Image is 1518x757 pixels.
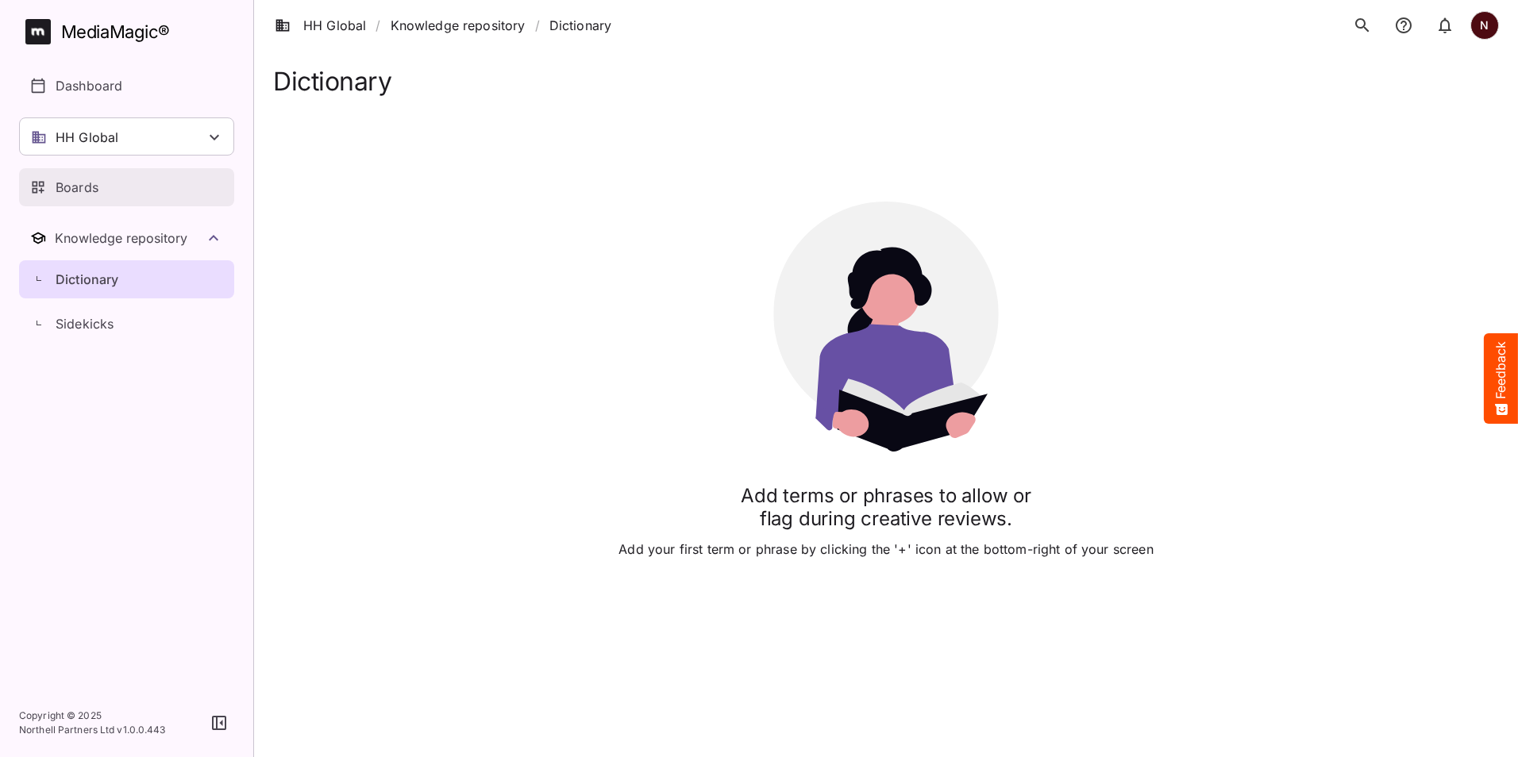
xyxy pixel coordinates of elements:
[25,19,234,44] a: MediaMagic®
[56,76,122,95] p: Dashboard
[19,260,234,298] a: Dictionary
[56,270,119,289] p: Dictionary
[1470,11,1499,40] div: N
[19,305,234,343] a: Sidekicks
[19,67,234,105] a: Dashboard
[19,723,166,737] p: Northell Partners Ltd v 1.0.0.443
[391,16,526,35] a: Knowledge repository
[618,540,1153,559] p: Add your first term or phrase by clicking the '+' icon at the bottom-right of your screen
[61,19,170,45] div: MediaMagic ®
[739,202,1033,452] img: create_dictionary.svg
[273,67,1499,96] h1: Dictionary
[1484,333,1518,424] button: Feedback
[56,178,98,197] p: Boards
[19,168,234,206] a: Boards
[1388,10,1420,41] button: notifications
[19,219,234,346] nav: Knowledge repository
[739,485,1033,531] h2: Add terms or phrases to allow or flag during creative reviews.
[275,16,366,35] a: HH Global
[19,709,166,723] p: Copyright © 2025
[56,314,114,333] p: Sidekicks
[19,219,234,257] button: Toggle Knowledge repository
[1429,10,1461,41] button: notifications
[56,128,118,147] p: HH Global
[376,16,380,35] span: /
[55,230,204,246] div: Knowledge repository
[1347,10,1378,41] button: search
[535,16,540,35] span: /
